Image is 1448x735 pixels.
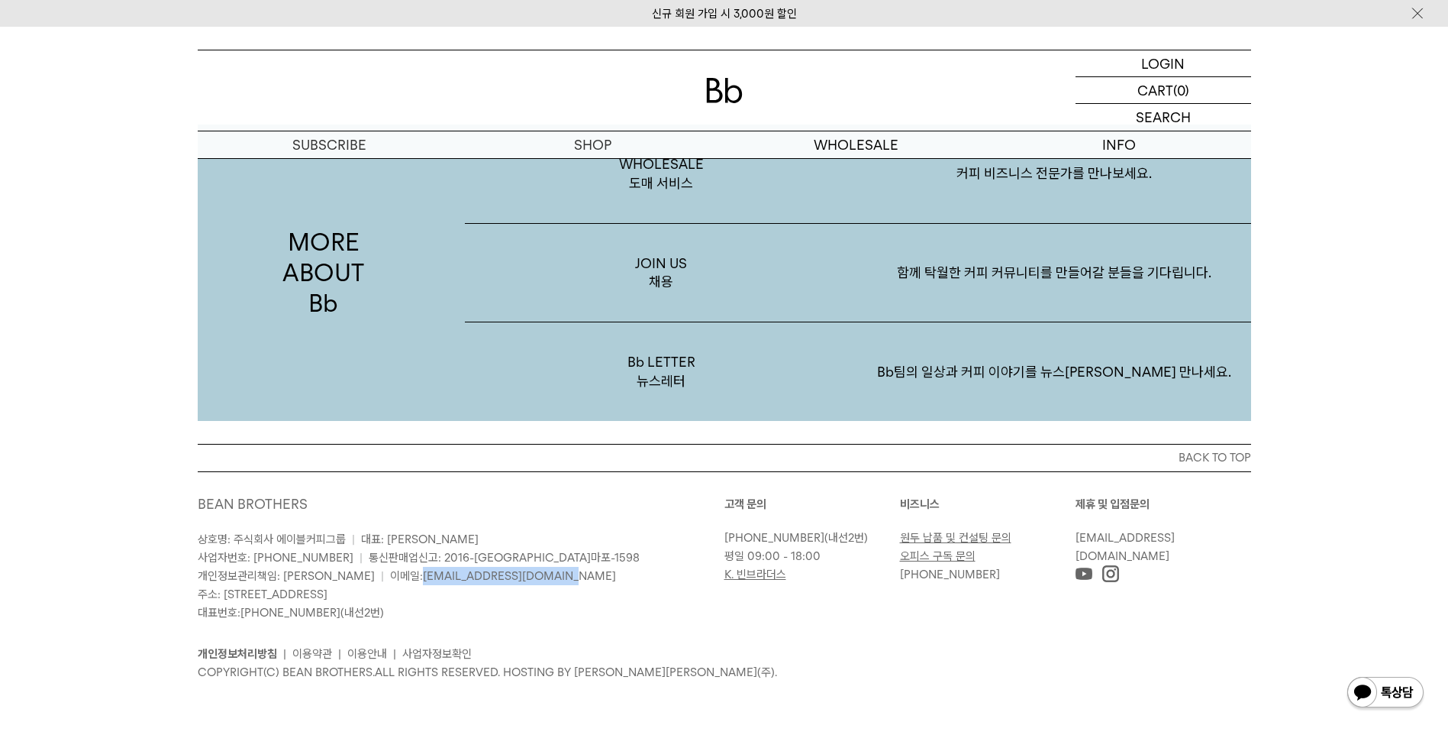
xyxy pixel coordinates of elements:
[465,125,1251,224] a: WHOLESALE도매 서비스 커피 비즈니스 전문가를 만나보세요.
[198,647,277,661] a: 개인정보처리방침
[724,495,900,513] p: 고객 문의
[292,647,332,661] a: 이용약관
[393,645,396,663] li: |
[198,606,384,620] span: 대표번호: (내선2번)
[198,588,327,601] span: 주소: [STREET_ADDRESS]
[858,332,1251,412] p: Bb팀의 일상과 커피 이야기를 뉴스[PERSON_NAME] 만나세요.
[465,125,858,223] p: WHOLESALE 도매 서비스
[347,647,387,661] a: 이용안내
[198,496,308,512] a: BEAN BROTHERS
[724,531,824,545] a: [PHONE_NUMBER]
[1076,77,1251,104] a: CART (0)
[198,551,353,565] span: 사업자번호: [PHONE_NUMBER]
[369,551,640,565] span: 통신판매업신고: 2016-[GEOGRAPHIC_DATA]마포-1598
[1137,77,1173,103] p: CART
[900,531,1011,545] a: 원두 납품 및 컨설팅 문의
[461,131,724,158] a: SHOP
[900,495,1076,513] p: 비즈니스
[988,131,1251,158] p: INFO
[858,134,1251,213] p: 커피 비즈니스 전문가를 만나보세요.
[240,606,340,620] a: [PHONE_NUMBER]
[1076,531,1175,563] a: [EMAIL_ADDRESS][DOMAIN_NAME]
[465,224,858,322] p: JOIN US 채용
[724,547,892,565] p: 평일 09:00 - 18:00
[338,645,341,663] li: |
[381,569,384,583] span: |
[361,533,479,546] span: 대표: [PERSON_NAME]
[1141,50,1185,76] p: LOGIN
[360,551,363,565] span: |
[706,78,743,103] img: 로고
[1136,104,1191,131] p: SEARCH
[900,549,976,563] a: 오피스 구독 문의
[198,444,1251,471] button: BACK TO TOP
[1076,50,1251,77] a: LOGIN
[1346,675,1425,712] img: 카카오톡 채널 1:1 채팅 버튼
[900,568,1000,581] a: [PHONE_NUMBER]
[198,125,450,421] p: MORE ABOUT Bb
[198,131,461,158] a: SUBSCRIBE
[1076,495,1251,513] p: 제휴 및 입점문의
[652,7,797,21] a: 신규 회원 가입 시 3,000원 할인
[724,529,892,547] p: (내선2번)
[465,224,1251,323] a: JOIN US채용 함께 탁월한 커피 커뮤니티를 만들어갈 분들을 기다립니다.
[352,533,355,546] span: |
[1173,77,1189,103] p: (0)
[724,131,988,158] p: WHOLESALE
[423,569,616,583] a: [EMAIL_ADDRESS][DOMAIN_NAME]
[465,322,858,421] p: Bb LETTER 뉴스레터
[283,645,286,663] li: |
[465,322,1251,421] a: Bb LETTER뉴스레터 Bb팀의 일상과 커피 이야기를 뉴스[PERSON_NAME] 만나세요.
[390,569,616,583] span: 이메일:
[724,568,786,581] a: K. 빈브라더스
[198,569,375,583] span: 개인정보관리책임: [PERSON_NAME]
[198,663,1251,682] p: COPYRIGHT(C) BEAN BROTHERS. ALL RIGHTS RESERVED. HOSTING BY [PERSON_NAME][PERSON_NAME](주).
[198,533,346,546] span: 상호명: 주식회사 에이블커피그룹
[858,233,1251,312] p: 함께 탁월한 커피 커뮤니티를 만들어갈 분들을 기다립니다.
[402,647,472,661] a: 사업자정보확인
